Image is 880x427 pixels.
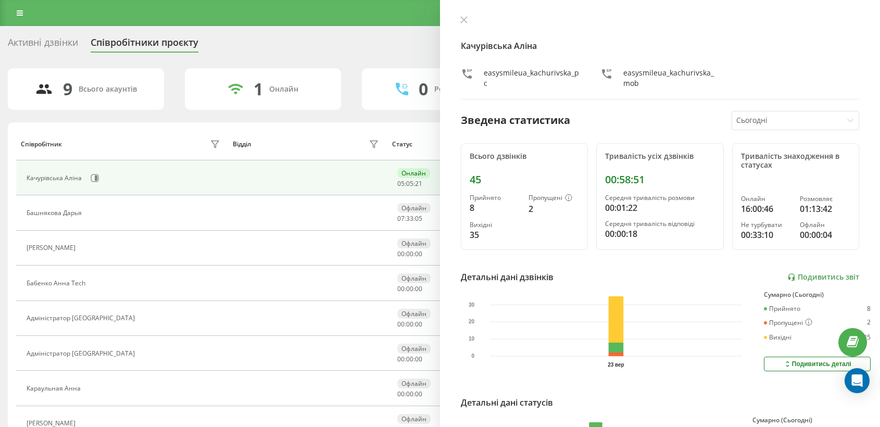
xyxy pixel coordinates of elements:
[470,194,520,202] div: Прийнято
[397,214,405,223] span: 07
[415,390,422,398] span: 00
[800,229,850,241] div: 00:00:04
[415,284,422,293] span: 00
[741,203,791,215] div: 16:00:46
[608,362,624,368] text: 23 вер
[470,152,579,161] div: Всього дзвінків
[764,291,871,298] div: Сумарно (Сьогодні)
[254,79,263,99] div: 1
[397,203,431,213] div: Офлайн
[397,390,405,398] span: 00
[741,195,791,203] div: Онлайн
[470,173,579,186] div: 45
[461,396,553,409] div: Детальні дані статусів
[470,221,520,229] div: Вихідні
[397,391,422,398] div: : :
[461,40,859,52] h4: Качурівська Аліна
[605,152,714,161] div: Тривалість усіх дзвінків
[845,368,870,393] div: Open Intercom Messenger
[472,354,475,359] text: 0
[469,302,475,308] text: 30
[269,85,298,94] div: Онлайн
[397,238,431,248] div: Офлайн
[63,79,72,99] div: 9
[741,221,791,229] div: Не турбувати
[783,360,851,368] div: Подивитись деталі
[741,229,791,241] div: 00:33:10
[787,273,859,282] a: Подивитись звіт
[397,273,431,283] div: Офлайн
[529,203,579,215] div: 2
[470,229,520,241] div: 35
[397,309,431,319] div: Офлайн
[27,280,88,287] div: Бабенко Анна Tech
[397,320,405,329] span: 00
[484,68,580,89] div: easysmileua_kachurivska_pc
[8,37,78,53] div: Активні дзвінки
[27,209,84,217] div: Башнякова Дарья
[397,180,422,187] div: : :
[415,249,422,258] span: 00
[397,321,422,328] div: : :
[529,194,579,203] div: Пропущені
[461,271,554,283] div: Детальні дані дзвінків
[27,385,83,392] div: Караульная Анна
[764,319,812,327] div: Пропущені
[867,305,871,312] div: 8
[397,168,430,178] div: Онлайн
[800,221,850,229] div: Офлайн
[800,203,850,215] div: 01:13:42
[397,414,431,424] div: Офлайн
[397,215,422,222] div: : :
[397,249,405,258] span: 00
[470,202,520,214] div: 8
[392,141,412,148] div: Статус
[397,356,422,363] div: : :
[605,194,714,202] div: Середня тривалість розмови
[415,320,422,329] span: 00
[397,379,431,388] div: Офлайн
[419,79,428,99] div: 0
[741,152,850,170] div: Тривалість знаходження в статусах
[79,85,137,94] div: Всього акаунтів
[91,37,198,53] div: Співробітники проєкту
[469,319,475,325] text: 20
[21,141,62,148] div: Співробітник
[415,179,422,188] span: 21
[605,220,714,228] div: Середня тривалість відповіді
[415,355,422,363] span: 00
[461,112,570,128] div: Зведена статистика
[764,357,871,371] button: Подивитись деталі
[623,68,719,89] div: easysmileua_kachurivska_mob
[27,244,78,252] div: [PERSON_NAME]
[764,305,800,312] div: Прийнято
[406,390,413,398] span: 00
[605,202,714,214] div: 00:01:22
[27,174,84,182] div: Качурівська Аліна
[27,420,78,427] div: [PERSON_NAME]
[752,417,859,424] div: Сумарно (Сьогодні)
[406,214,413,223] span: 33
[397,250,422,258] div: : :
[415,214,422,223] span: 05
[406,249,413,258] span: 00
[397,355,405,363] span: 00
[406,284,413,293] span: 00
[406,320,413,329] span: 00
[27,350,137,357] div: Адміністратор [GEOGRAPHIC_DATA]
[406,355,413,363] span: 00
[406,179,413,188] span: 05
[434,85,485,94] div: Розмовляють
[397,284,405,293] span: 00
[397,285,422,293] div: : :
[605,228,714,240] div: 00:00:18
[397,344,431,354] div: Офлайн
[397,179,405,188] span: 05
[605,173,714,186] div: 00:58:51
[233,141,251,148] div: Відділ
[469,336,475,342] text: 10
[764,334,791,341] div: Вихідні
[867,319,871,327] div: 2
[800,195,850,203] div: Розмовляє
[27,315,137,322] div: Адміністратор [GEOGRAPHIC_DATA]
